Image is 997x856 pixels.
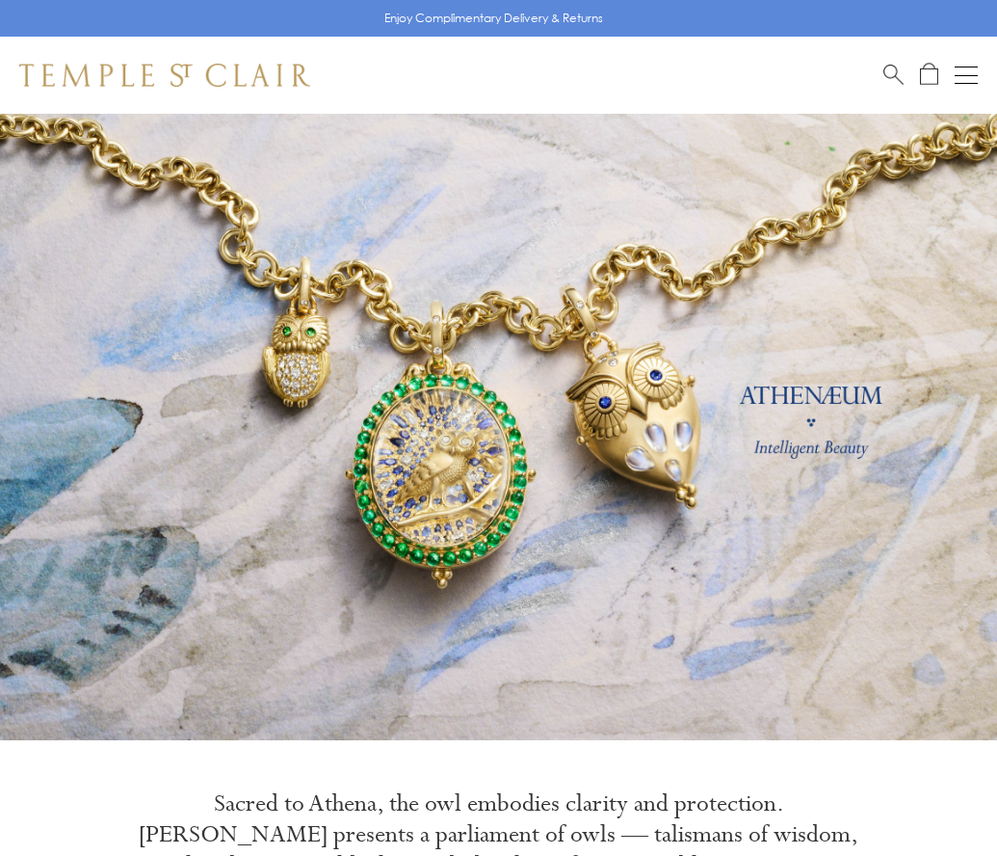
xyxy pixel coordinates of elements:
p: Enjoy Complimentary Delivery & Returns [384,9,603,28]
button: Open navigation [955,64,978,87]
a: Search [883,63,904,87]
img: Temple St. Clair [19,64,310,87]
a: Open Shopping Bag [920,63,938,87]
